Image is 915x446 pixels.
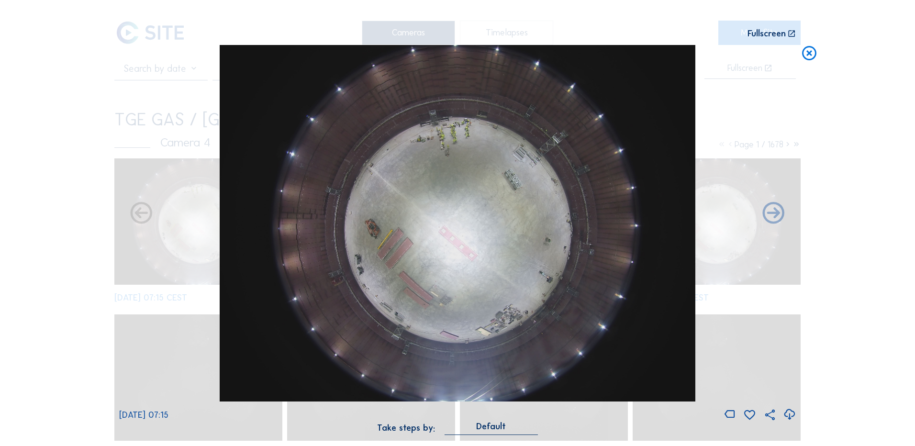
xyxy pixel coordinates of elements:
[748,29,786,38] div: Fullscreen
[128,201,155,227] i: Forward
[377,424,435,432] div: Take steps by:
[119,410,168,420] span: [DATE] 07:15
[760,201,787,227] i: Back
[476,422,506,431] div: Default
[220,45,695,402] img: Image
[445,422,538,435] div: Default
